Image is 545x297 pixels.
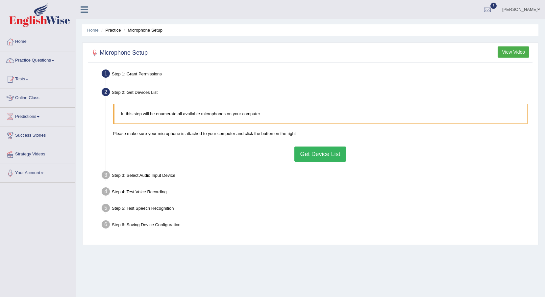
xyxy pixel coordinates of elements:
div: Step 6: Saving Device Configuration [99,218,535,233]
button: View Video [498,46,529,58]
span: 6 [490,3,497,9]
a: Online Class [0,89,75,105]
a: Success Stories [0,126,75,143]
div: Step 2: Get Devices List [99,86,535,100]
p: Please make sure your microphone is attached to your computer and click the button on the right [113,130,528,137]
a: Practice Questions [0,51,75,68]
button: Get Device List [294,147,346,162]
li: Practice [100,27,121,33]
div: Step 3: Select Audio Input Device [99,169,535,183]
a: Home [0,33,75,49]
div: Step 1: Grant Permissions [99,67,535,82]
a: Your Account [0,164,75,180]
a: Predictions [0,108,75,124]
h2: Microphone Setup [90,48,148,58]
a: Home [87,28,99,33]
li: Microphone Setup [122,27,162,33]
a: Strategy Videos [0,145,75,162]
div: Step 5: Test Speech Recognition [99,202,535,216]
a: Tests [0,70,75,87]
blockquote: In this step will be enumerate all available microphones on your computer [113,104,528,124]
div: Step 4: Test Voice Recording [99,185,535,200]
